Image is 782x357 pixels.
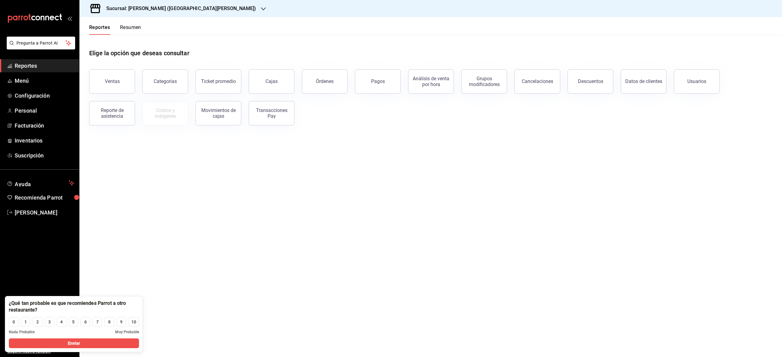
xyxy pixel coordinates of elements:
span: Configuración [15,92,74,100]
div: navigation tabs [89,24,141,35]
span: [PERSON_NAME] [15,208,74,217]
button: 7 [93,317,102,327]
button: Contrata inventarios para ver este reporte [142,101,188,125]
div: Grupos modificadores [465,76,503,87]
a: Pregunta a Parrot AI [4,44,75,51]
div: Movimientos de cajas [199,107,237,119]
span: Recomienda Parrot [15,193,74,202]
button: Descuentos [568,69,613,94]
button: Movimientos de cajas [195,101,241,125]
button: 1 [21,317,30,327]
div: Categorías [154,78,177,84]
button: Pagos [355,69,401,94]
button: Reporte de asistencia [89,101,135,125]
button: Enviar [9,338,139,348]
button: Resumen [120,24,141,35]
button: Órdenes [302,69,348,94]
button: 3 [45,317,54,327]
span: Nada Probable [9,329,35,335]
div: 1 [24,319,27,325]
div: Datos de clientes [625,78,662,84]
button: 2 [33,317,42,327]
button: Categorías [142,69,188,94]
button: 4 [57,317,66,327]
div: 9 [120,319,122,325]
span: Suscripción [15,151,74,160]
span: Personal [15,106,74,115]
span: Muy Probable [115,329,139,335]
div: 10 [131,319,136,325]
h1: Elige la opción que deseas consultar [89,49,189,58]
div: Costos y márgenes [146,107,184,119]
div: 6 [84,319,87,325]
button: 5 [69,317,78,327]
div: 2 [36,319,39,325]
button: 8 [104,317,114,327]
div: 7 [96,319,99,325]
button: Reportes [89,24,110,35]
div: Órdenes [316,78,334,84]
button: 9 [117,317,126,327]
div: 8 [108,319,111,325]
div: Cajas [265,78,278,85]
div: 0 [13,319,15,325]
span: Ayuda [15,179,66,187]
button: Transacciones Pay [249,101,294,125]
div: Reporte de asistencia [93,107,131,119]
h3: Sucursal: [PERSON_NAME] ([GEOGRAPHIC_DATA][PERSON_NAME]) [101,5,256,12]
button: Grupos modificadores [461,69,507,94]
div: Análisis de venta por hora [412,76,450,87]
a: Cajas [249,69,294,94]
div: Cancelaciones [522,78,553,84]
div: 5 [72,319,75,325]
button: 10 [129,317,139,327]
div: ¿Qué tan probable es que recomiendes Parrot a otro restaurante? [9,300,139,313]
span: Menú [15,77,74,85]
div: Pagos [371,78,385,84]
div: 4 [60,319,63,325]
button: Ticket promedio [195,69,241,94]
span: Facturación [15,121,74,130]
button: Datos de clientes [621,69,667,94]
span: Pregunta a Parrot AI [16,40,66,46]
button: Ventas [89,69,135,94]
button: 0 [9,317,18,327]
button: Pregunta a Parrot AI [7,37,75,49]
div: Usuarios [687,78,706,84]
button: Usuarios [674,69,720,94]
span: Enviar [68,340,80,347]
div: Descuentos [578,78,603,84]
button: 6 [81,317,90,327]
div: Ticket promedio [201,78,236,84]
button: open_drawer_menu [67,16,72,21]
span: Reportes [15,62,74,70]
span: Inventarios [15,136,74,145]
div: 3 [48,319,51,325]
div: Ventas [105,78,120,84]
button: Cancelaciones [514,69,560,94]
button: Análisis de venta por hora [408,69,454,94]
div: Transacciones Pay [253,107,291,119]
